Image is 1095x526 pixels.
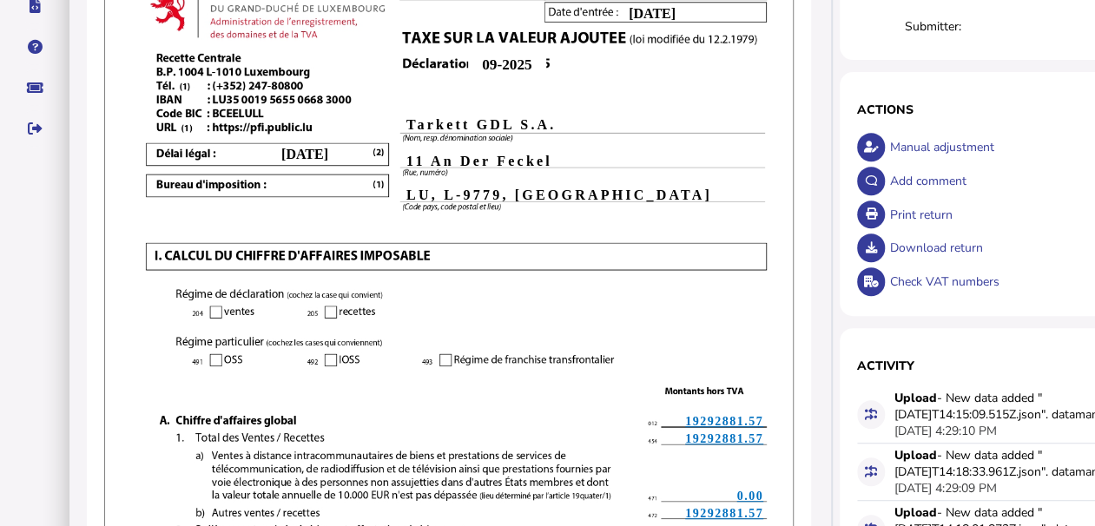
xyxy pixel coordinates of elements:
u: 19292881.57 [685,432,763,445]
strong: Upload [894,504,936,521]
div: [DATE] 4:29:10 PM [894,423,996,439]
div: [DATE] 4:29:09 PM [894,480,996,496]
button: Sign out [16,110,53,147]
button: Open printable view of return. [857,201,886,229]
span: 0.00 [737,490,764,503]
b: LU, L-9779, [GEOGRAPHIC_DATA] [406,187,712,202]
button: Check VAT numbers on return. [857,267,886,296]
i: Data for this filing changed [865,465,877,477]
b: 09-2025 [482,56,532,73]
i: Data for this filing changed [865,408,877,420]
button: Make a comment in the activity log. [857,167,886,195]
button: Make an adjustment to this return. [857,133,886,161]
b: 11 An Der Feckel [406,154,552,168]
strong: Upload [894,390,936,406]
div: Submitter: [905,18,987,35]
button: Download return [857,233,886,262]
button: Raise a support ticket [16,69,53,106]
u: 19292881.57 [685,415,763,428]
button: Help pages [16,29,53,65]
strong: Upload [894,447,936,464]
b: [DATE] [281,147,328,161]
b: Tarkett GDL S.A. [406,117,556,132]
b: [DATE] [629,6,676,21]
span: 19292881.57 [685,507,763,520]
